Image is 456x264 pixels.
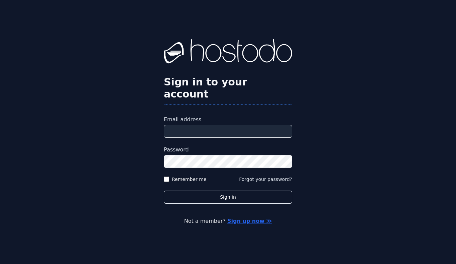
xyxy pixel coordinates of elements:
label: Password [164,146,292,154]
a: Sign up now ≫ [227,218,272,224]
p: Not a member? [32,217,424,225]
img: Hostodo [164,39,292,66]
button: Forgot your password? [239,176,292,183]
label: Email address [164,116,292,124]
h2: Sign in to your account [164,76,292,100]
button: Sign in [164,191,292,204]
label: Remember me [172,176,207,183]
